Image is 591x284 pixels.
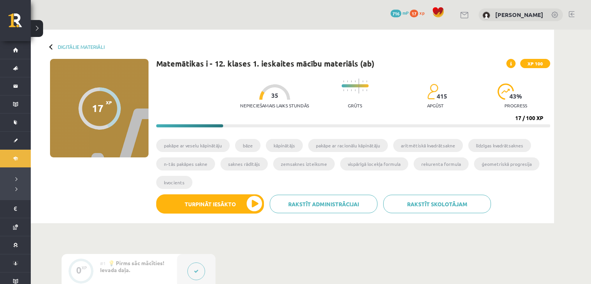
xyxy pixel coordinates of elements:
li: ģeometriskā progresija [474,157,539,170]
li: bāze [235,139,260,152]
li: vispārīgā locekļa formula [340,157,408,170]
span: #1 [100,260,106,266]
img: icon-short-line-57e1e144782c952c97e751825c79c345078a6d821885a25fce030b3d8c18986b.svg [366,80,367,82]
li: rekurenta formula [414,157,469,170]
span: mP [402,10,409,16]
p: Nepieciešamais laiks stundās [240,103,309,108]
img: icon-short-line-57e1e144782c952c97e751825c79c345078a6d821885a25fce030b3d8c18986b.svg [347,80,348,82]
img: icon-short-line-57e1e144782c952c97e751825c79c345078a6d821885a25fce030b3d8c18986b.svg [355,89,356,91]
button: Turpināt iesākto [156,194,264,214]
p: apgūst [427,103,444,108]
a: [PERSON_NAME] [495,11,543,18]
p: Grūts [348,103,362,108]
span: 415 [437,93,447,100]
p: progress [504,103,527,108]
li: kāpinātājs [266,139,303,152]
span: XP 100 [520,59,550,68]
img: Katrīna Krutikova [482,12,490,19]
li: saknes rādītājs [220,157,268,170]
img: icon-long-line-d9ea69661e0d244f92f715978eff75569469978d946b2353a9bb055b3ed8787d.svg [359,79,359,94]
li: n-tās pakāpes sakne [156,157,215,170]
a: 716 mP [391,10,409,16]
img: icon-short-line-57e1e144782c952c97e751825c79c345078a6d821885a25fce030b3d8c18986b.svg [351,80,352,82]
img: icon-short-line-57e1e144782c952c97e751825c79c345078a6d821885a25fce030b3d8c18986b.svg [343,80,344,82]
img: icon-progress-161ccf0a02000e728c5f80fcf4c31c7af3da0e1684b2b1d7c360e028c24a22f1.svg [498,84,514,100]
span: 💡 Pirms sāc mācīties! Ievada daļa. [100,259,164,273]
div: XP [82,266,87,270]
span: 716 [391,10,401,17]
span: 35 [271,92,278,99]
a: Rakstīt administrācijai [270,195,377,213]
span: XP [106,100,112,105]
div: 17 [92,102,104,114]
img: icon-short-line-57e1e144782c952c97e751825c79c345078a6d821885a25fce030b3d8c18986b.svg [351,89,352,91]
li: zemsaknes izteiksme [273,157,335,170]
h1: Matemātikas i - 12. klases 1. ieskaites mācību materiāls (ab) [156,59,374,68]
a: Rīgas 1. Tālmācības vidusskola [8,13,31,33]
img: icon-short-line-57e1e144782c952c97e751825c79c345078a6d821885a25fce030b3d8c18986b.svg [343,89,344,91]
img: students-c634bb4e5e11cddfef0936a35e636f08e4e9abd3cc4e673bd6f9a4125e45ecb1.svg [427,84,438,100]
a: Digitālie materiāli [58,44,105,50]
li: aritmētiskā kvadrātsakne [393,139,463,152]
a: 17 xp [410,10,428,16]
li: pakāpe ar veselu kāpinātāju [156,139,230,152]
span: xp [419,10,424,16]
img: icon-short-line-57e1e144782c952c97e751825c79c345078a6d821885a25fce030b3d8c18986b.svg [355,80,356,82]
span: 43 % [509,93,523,100]
img: icon-short-line-57e1e144782c952c97e751825c79c345078a6d821885a25fce030b3d8c18986b.svg [366,89,367,91]
li: līdzīgas kvadrātsaknes [468,139,531,152]
a: Rakstīt skolotājam [383,195,491,213]
img: icon-short-line-57e1e144782c952c97e751825c79c345078a6d821885a25fce030b3d8c18986b.svg [347,89,348,91]
span: 17 [410,10,418,17]
li: pakāpe ar racionālu kāpinātāju [308,139,388,152]
li: kvocients [156,176,192,189]
div: 0 [76,267,82,274]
